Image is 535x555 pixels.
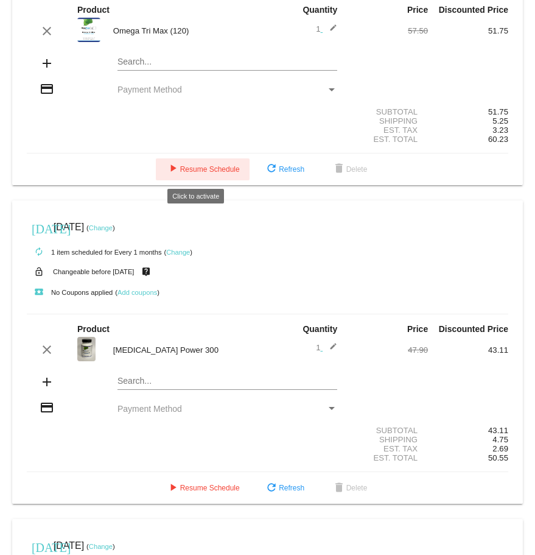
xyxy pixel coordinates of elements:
small: ( ) [86,224,115,232]
mat-icon: edit [323,342,337,357]
mat-icon: add [40,375,54,389]
mat-icon: add [40,56,54,71]
mat-icon: edit [323,24,337,38]
input: Search... [117,376,337,386]
span: 1 [316,24,337,34]
strong: Quantity [302,5,337,15]
mat-icon: clear [40,24,54,38]
div: Omega Tri Max (120) [107,26,268,35]
div: Shipping [348,435,428,444]
div: Shipping [348,116,428,125]
span: Refresh [264,165,304,174]
span: Payment Method [117,85,182,94]
span: Refresh [264,484,304,492]
mat-select: Payment Method [117,85,337,94]
mat-select: Payment Method [117,404,337,414]
span: 4.75 [492,435,508,444]
div: 57.50 [348,26,428,35]
button: Refresh [254,477,314,499]
span: 50.55 [488,453,508,462]
div: 43.11 [428,345,508,355]
span: Delete [332,165,368,174]
img: CoQ10-Power-300-label-scaled.jpg [77,337,96,361]
strong: Discounted Price [439,324,508,334]
a: Change [166,249,190,256]
div: 51.75 [428,107,508,116]
mat-icon: credit_card [40,400,54,415]
strong: Product [77,324,110,334]
button: Refresh [254,158,314,180]
mat-icon: lock_open [32,264,46,280]
strong: Quantity [302,324,337,334]
div: 51.75 [428,26,508,35]
small: ( ) [164,249,192,256]
span: Resume Schedule [166,165,240,174]
small: 1 item scheduled for Every 1 months [27,249,162,256]
mat-icon: credit_card [40,82,54,96]
mat-icon: delete [332,162,346,177]
a: Change [89,224,113,232]
mat-icon: autorenew [32,245,46,260]
span: 2.69 [492,444,508,453]
input: Search... [117,57,337,67]
img: Omega-Tri-Max-label.png [77,18,100,42]
strong: Discounted Price [439,5,508,15]
strong: Price [407,5,428,15]
mat-icon: play_arrow [166,481,180,496]
mat-icon: clear [40,342,54,357]
div: 43.11 [428,426,508,435]
span: 60.23 [488,135,508,144]
a: Add coupons [117,289,157,296]
span: 1 [316,343,337,352]
div: Subtotal [348,107,428,116]
strong: Price [407,324,428,334]
strong: Product [77,5,110,15]
mat-icon: local_play [32,285,46,300]
div: Est. Tax [348,125,428,135]
div: 47.90 [348,345,428,355]
div: Subtotal [348,426,428,435]
small: Changeable before [DATE] [53,268,135,275]
button: Resume Schedule [156,158,250,180]
div: [MEDICAL_DATA] Power 300 [107,345,268,355]
mat-icon: play_arrow [166,162,180,177]
mat-icon: [DATE] [32,539,46,554]
div: Est. Total [348,453,428,462]
small: ( ) [86,543,115,550]
span: Payment Method [117,404,182,414]
button: Delete [322,158,377,180]
div: Est. Tax [348,444,428,453]
span: 5.25 [492,116,508,125]
span: Resume Schedule [166,484,240,492]
button: Delete [322,477,377,499]
mat-icon: live_help [139,264,153,280]
span: Delete [332,484,368,492]
a: Change [89,543,113,550]
span: 3.23 [492,125,508,135]
button: Resume Schedule [156,477,250,499]
small: No Coupons applied [27,289,113,296]
mat-icon: refresh [264,162,279,177]
mat-icon: refresh [264,481,279,496]
div: Est. Total [348,135,428,144]
mat-icon: delete [332,481,346,496]
small: ( ) [115,289,159,296]
mat-icon: [DATE] [32,221,46,235]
